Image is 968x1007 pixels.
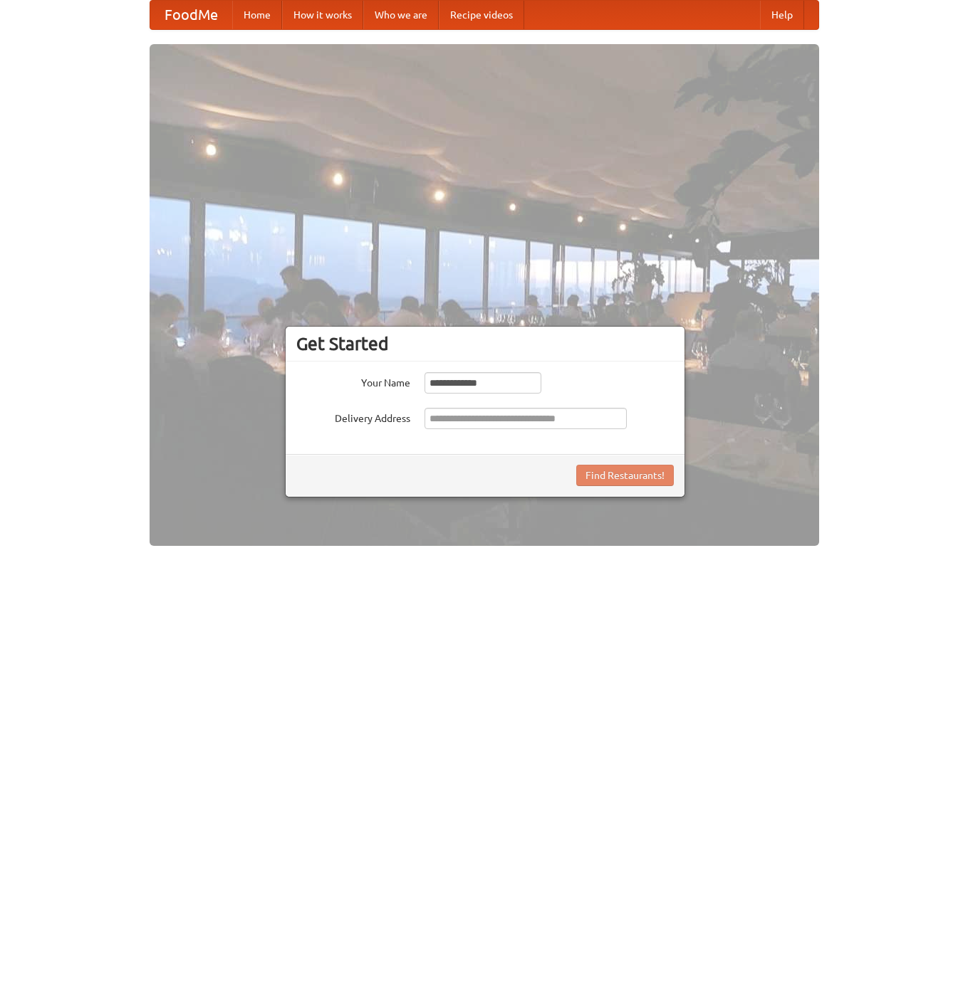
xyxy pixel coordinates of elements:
[232,1,282,29] a: Home
[296,408,410,426] label: Delivery Address
[576,465,674,486] button: Find Restaurants!
[150,1,232,29] a: FoodMe
[296,333,674,354] h3: Get Started
[760,1,804,29] a: Help
[296,372,410,390] label: Your Name
[282,1,363,29] a: How it works
[363,1,439,29] a: Who we are
[439,1,524,29] a: Recipe videos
